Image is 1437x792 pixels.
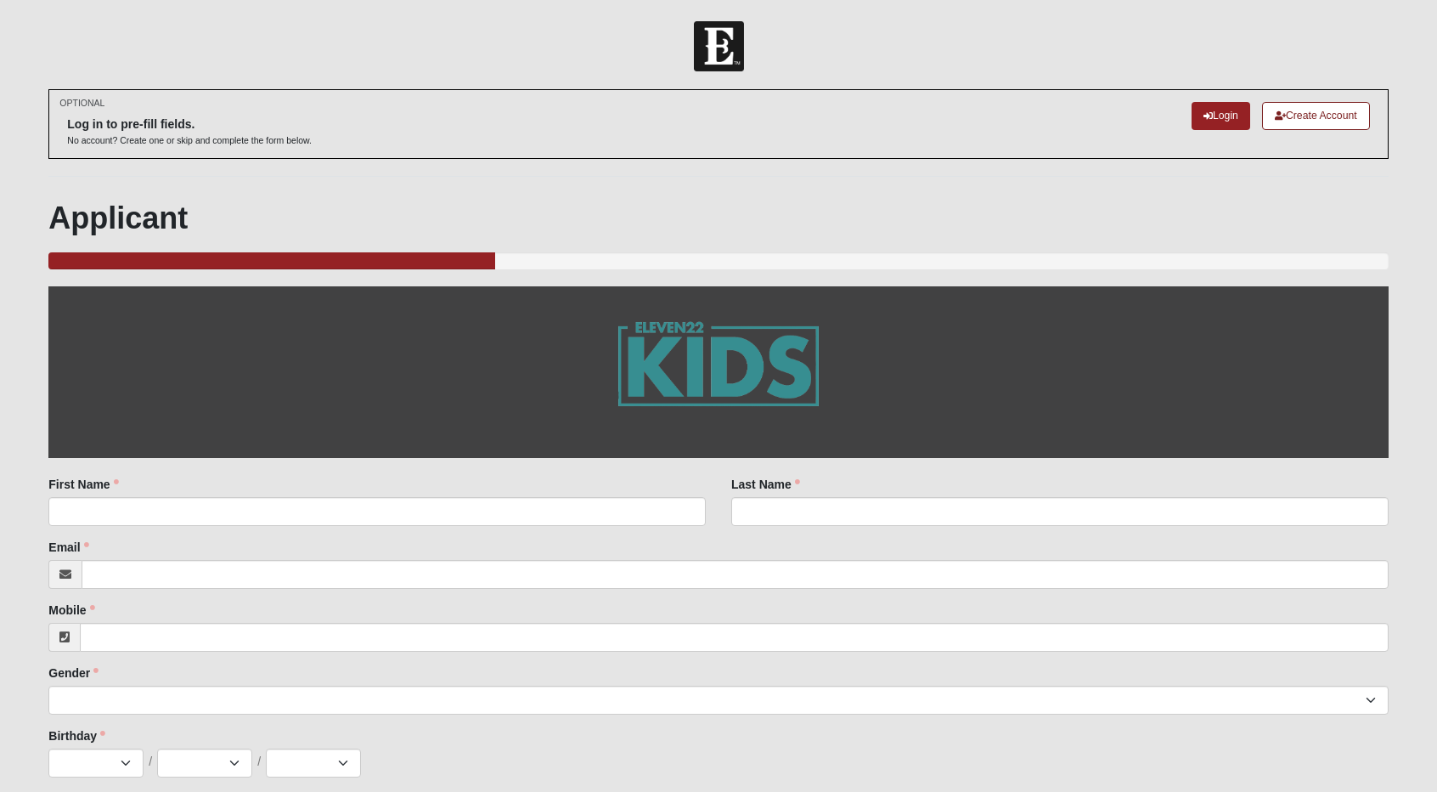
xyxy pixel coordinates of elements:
h1: Applicant [48,200,1388,236]
img: GetImage.ashx [584,286,852,458]
label: Last Name [731,476,800,493]
label: Email [48,539,88,556]
span: / [257,753,261,772]
p: No account? Create one or skip and complete the form below. [67,134,312,147]
label: Gender [48,665,99,682]
label: Mobile [48,602,94,619]
a: Create Account [1262,102,1370,130]
img: Church of Eleven22 Logo [694,21,744,71]
h6: Log in to pre-fill fields. [67,117,312,132]
a: Login [1192,102,1250,130]
span: / [149,753,152,772]
label: Birthday [48,727,105,744]
label: First Name [48,476,118,493]
small: OPTIONAL [59,97,104,110]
